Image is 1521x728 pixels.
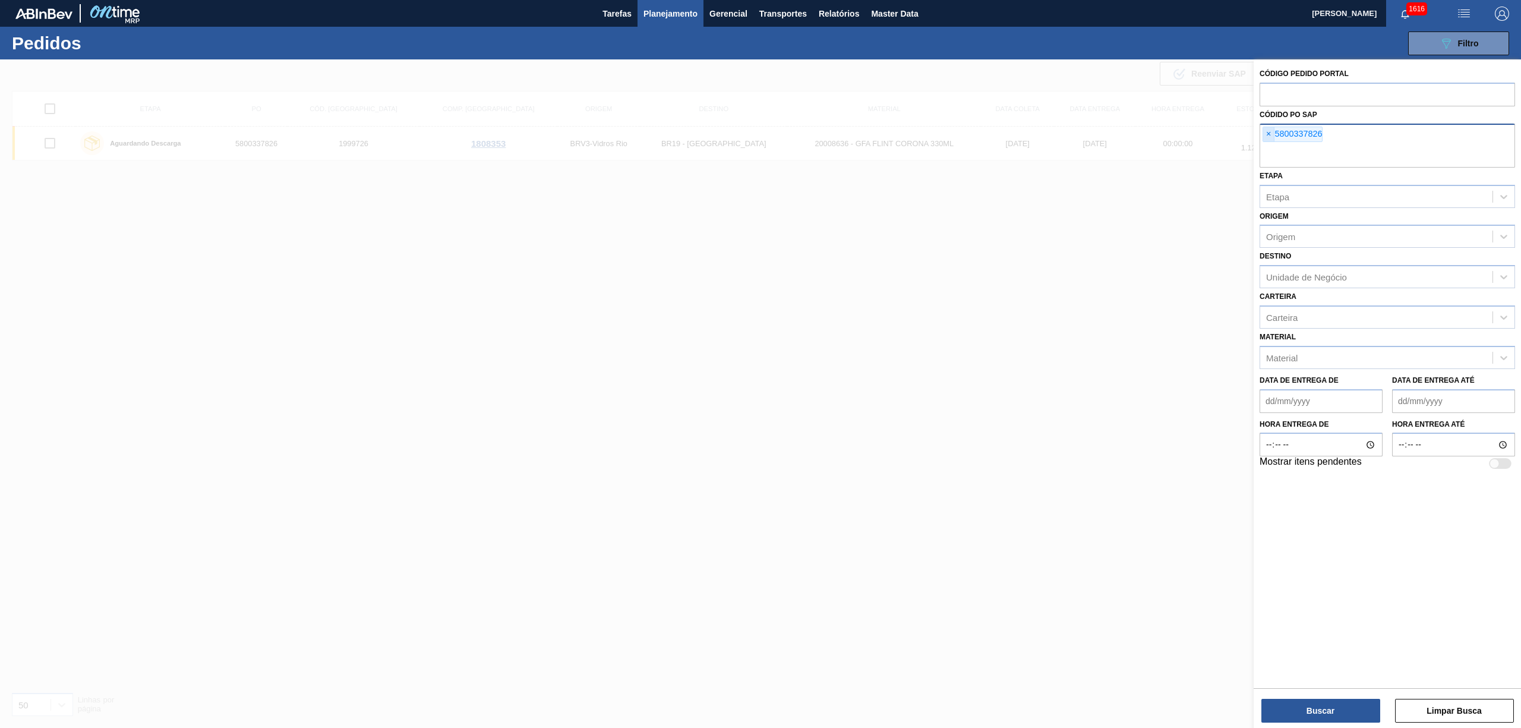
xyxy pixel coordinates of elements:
[1260,389,1383,413] input: dd/mm/yyyy
[1260,172,1283,180] label: Etapa
[1266,272,1347,282] div: Unidade de Negócio
[1408,31,1509,55] button: Filtro
[602,7,632,21] span: Tarefas
[15,8,72,19] img: TNhmsLtSVTkK8tSr43FrP2fwEKptu5GPRR3wAAAABJRU5ErkJggg==
[1266,232,1295,242] div: Origem
[1457,7,1471,21] img: userActions
[709,7,747,21] span: Gerencial
[1392,376,1475,385] label: Data de Entrega até
[819,7,859,21] span: Relatórios
[1263,127,1274,141] span: ×
[1266,312,1298,322] div: Carteira
[1266,191,1289,201] div: Etapa
[1266,352,1298,363] div: Material
[643,7,698,21] span: Planejamento
[1458,39,1479,48] span: Filtro
[1260,292,1296,301] label: Carteira
[1263,127,1323,142] div: 5800337826
[1392,416,1515,433] label: Hora entrega até
[1260,416,1383,433] label: Hora entrega de
[12,36,197,50] h1: Pedidos
[871,7,918,21] span: Master Data
[1260,70,1349,78] label: Código Pedido Portal
[1495,7,1509,21] img: Logout
[1386,5,1424,22] button: Notificações
[1260,333,1296,341] label: Material
[1260,252,1291,260] label: Destino
[759,7,807,21] span: Transportes
[1260,212,1289,220] label: Origem
[1260,376,1339,385] label: Data de Entrega de
[1406,2,1427,15] span: 1616
[1392,389,1515,413] input: dd/mm/yyyy
[1260,111,1317,119] label: Códido PO SAP
[1260,456,1362,471] label: Mostrar itens pendentes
